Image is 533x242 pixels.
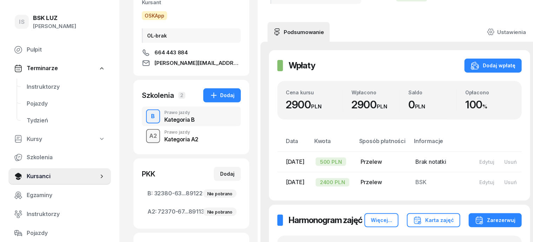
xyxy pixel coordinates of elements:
span: 2 [178,92,185,99]
button: OSKApp [142,11,167,20]
small: PLN [311,103,322,110]
span: 664 443 884 [154,48,188,57]
a: A2:72370-67...89113Nie pobrano [142,203,241,220]
small: % [483,103,488,110]
th: Kwota [310,136,355,152]
div: Usuń [504,179,517,185]
span: Pulpit [27,45,105,54]
div: 2900 [351,98,400,111]
small: PLN [415,103,426,110]
th: Informacje [410,136,469,152]
span: A2: [147,207,157,216]
div: Prawo jazdy [164,130,198,134]
div: B [149,110,158,122]
span: Terminarze [27,64,58,73]
button: Dodaj wpłatę [465,59,522,73]
div: Kategoria A2 [164,136,198,142]
div: PKK [142,169,155,179]
a: Pulpit [8,41,111,58]
a: Egzaminy [8,187,111,204]
a: 664 443 884 [142,48,241,57]
div: Edytuj [479,159,494,165]
button: Edytuj [474,176,499,188]
span: Instruktorzy [27,210,105,219]
h2: Harmonogram zajęć [289,215,362,226]
div: A2 [146,130,160,142]
div: Zarezerwuj [475,216,515,224]
a: [PERSON_NAME][EMAIL_ADDRESS][PERSON_NAME][DOMAIN_NAME] [142,59,241,67]
span: 32380-63...89122 [147,189,235,198]
button: A2 [146,129,160,143]
button: Zarezerwuj [469,213,522,227]
div: Prawo jazdy [164,110,195,115]
span: [DATE] [286,179,304,186]
div: Więcej... [371,216,392,224]
span: IS [19,19,25,25]
button: Usuń [499,176,522,188]
button: Więcej... [364,213,399,227]
div: Cena kursu [286,89,343,95]
div: Saldo [408,89,456,95]
span: Kursanci [27,172,98,181]
button: Usuń [499,156,522,168]
span: [DATE] [286,158,304,165]
h2: Wpłaty [289,60,315,71]
div: 500 PLN [316,157,346,166]
div: 0 [408,98,456,111]
span: Szkolenia [27,153,105,162]
div: Przelew [361,178,404,187]
div: [PERSON_NAME] [33,22,76,31]
span: Tydzień [27,116,105,125]
small: PLN [377,103,387,110]
div: Opłacono [465,89,513,95]
a: Pojazdy [8,225,111,242]
th: Sposób płatności [355,136,410,152]
a: Podsumowanie [268,22,330,42]
a: Ustawienia [481,22,532,42]
div: 2400 PLN [316,178,349,187]
div: Karta zajęć [413,216,454,224]
div: Nie pobrano [203,208,237,216]
a: B:32380-63...89122Nie pobrano [142,185,241,202]
div: Dodaj [220,170,235,178]
span: [PERSON_NAME][EMAIL_ADDRESS][PERSON_NAME][DOMAIN_NAME] [154,59,241,67]
div: BSK LUZ [33,15,76,21]
button: BPrawo jazdyKategoria B [142,107,241,126]
span: Pojazdy [27,99,105,108]
div: Nie pobrano [203,189,237,198]
a: Szkolenia [8,149,111,166]
button: Dodaj [214,167,241,181]
span: Egzaminy [27,191,105,200]
a: Pojazdy [21,95,111,112]
div: Szkolenia [142,90,174,100]
div: Usuń [504,159,517,165]
div: Przelew [361,157,404,167]
div: 100 [465,98,513,111]
a: Instruktorzy [8,206,111,223]
div: Dodaj wpłatę [471,61,515,70]
span: B: [147,189,153,198]
button: A2Prawo jazdyKategoria A2 [142,126,241,146]
span: Brak notatki [415,158,446,165]
div: Edytuj [479,179,494,185]
div: Wpłacono [351,89,400,95]
span: 72370-67...89113 [147,207,235,216]
a: Kursanci [8,168,111,185]
button: Karta zajęć [407,213,460,227]
a: Terminarze [8,60,111,76]
button: B [146,109,160,123]
div: OL-brak [142,28,241,43]
button: Edytuj [474,156,499,168]
div: Dodaj [210,91,235,100]
span: BSK [415,179,427,186]
span: Pojazdy [27,229,105,238]
th: Data [277,136,310,152]
div: Kategoria B [164,117,195,122]
span: Instruktorzy [27,82,105,92]
a: Kursy [8,131,111,147]
div: 2900 [286,98,343,111]
a: Instruktorzy [21,79,111,95]
button: Dodaj [203,88,241,102]
a: Tydzień [21,112,111,129]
